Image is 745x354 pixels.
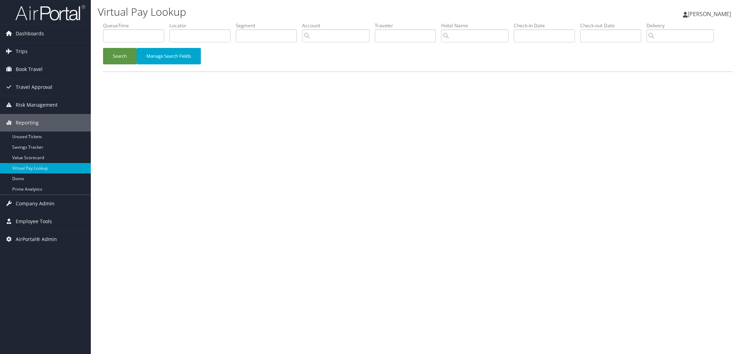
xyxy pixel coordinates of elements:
span: [PERSON_NAME] [688,10,731,18]
label: Traveler [375,22,441,29]
h1: Virtual Pay Lookup [98,5,525,19]
label: Delivery [647,22,719,29]
button: Search [103,48,137,64]
span: Trips [16,43,28,60]
span: Book Travel [16,61,43,78]
span: Risk Management [16,96,58,114]
label: Segment [236,22,302,29]
span: Reporting [16,114,39,132]
label: QueueTime [103,22,169,29]
img: airportal-logo.png [15,5,85,21]
span: Company Admin [16,195,54,212]
span: AirPortal® Admin [16,231,57,248]
span: Travel Approval [16,78,52,96]
span: Dashboards [16,25,44,42]
button: Manage Search Fields [137,48,201,64]
label: Locator [169,22,236,29]
label: Check-out Date [580,22,647,29]
label: Hotel Name [441,22,514,29]
a: [PERSON_NAME] [683,3,738,24]
label: Account [302,22,375,29]
label: Check-in Date [514,22,580,29]
span: Employee Tools [16,213,52,230]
